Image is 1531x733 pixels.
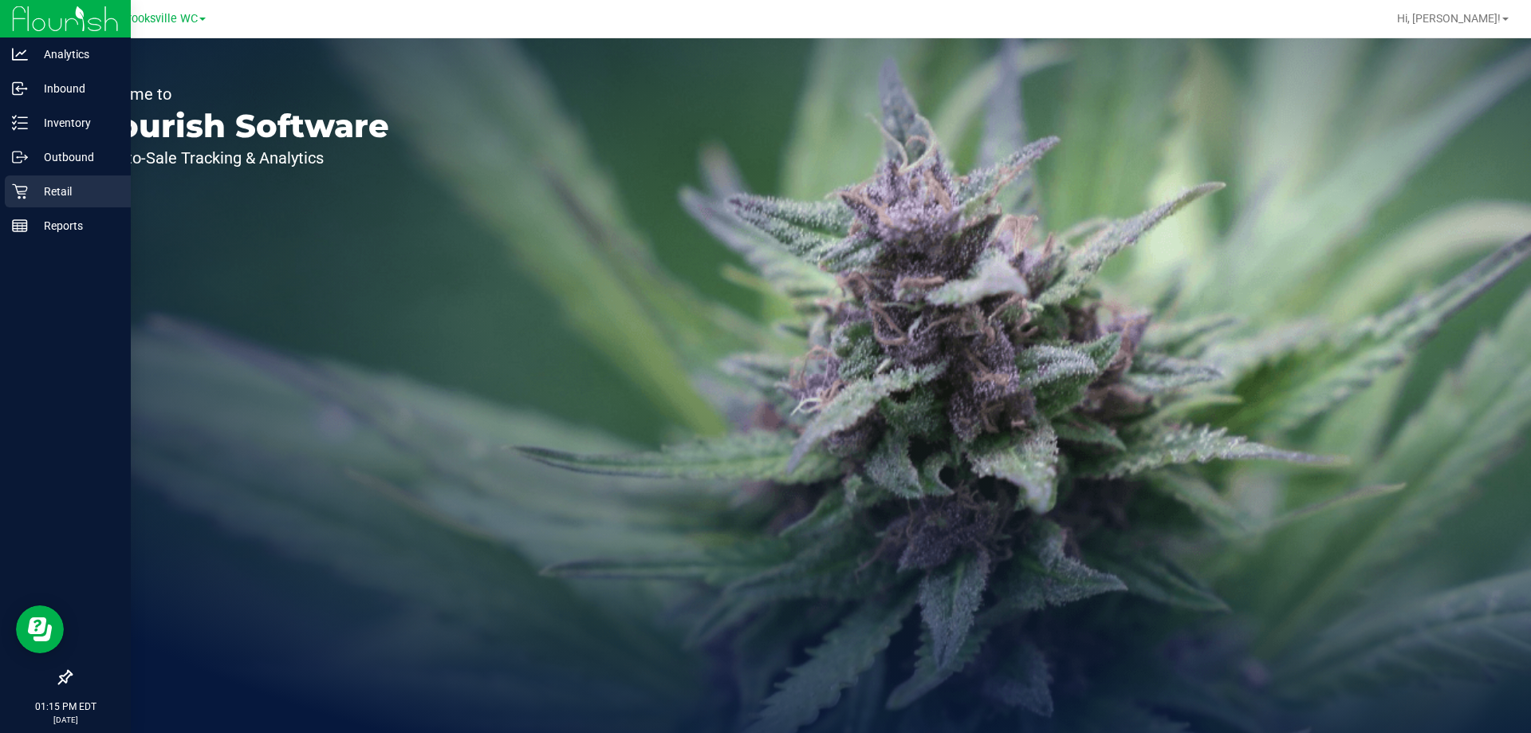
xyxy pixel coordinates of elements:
[12,218,28,234] inline-svg: Reports
[12,81,28,97] inline-svg: Inbound
[86,110,389,142] p: Flourish Software
[86,86,389,102] p: Welcome to
[28,182,124,201] p: Retail
[28,79,124,98] p: Inbound
[28,216,124,235] p: Reports
[7,700,124,714] p: 01:15 PM EDT
[28,45,124,64] p: Analytics
[120,12,198,26] span: Brooksville WC
[12,46,28,62] inline-svg: Analytics
[1397,12,1501,25] span: Hi, [PERSON_NAME]!
[86,150,389,166] p: Seed-to-Sale Tracking & Analytics
[12,115,28,131] inline-svg: Inventory
[16,605,64,653] iframe: Resource center
[12,183,28,199] inline-svg: Retail
[28,113,124,132] p: Inventory
[12,149,28,165] inline-svg: Outbound
[7,714,124,726] p: [DATE]
[28,148,124,167] p: Outbound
